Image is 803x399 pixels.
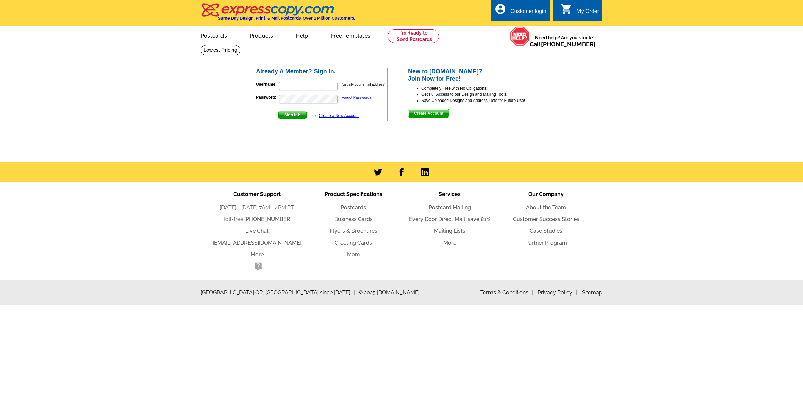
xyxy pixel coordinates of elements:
[528,191,564,197] span: Our Company
[334,216,373,222] a: Business Cards
[408,109,449,118] button: Create Account
[209,215,305,223] li: Toll-free:
[315,113,359,119] div: or
[525,240,567,246] a: Partner Program
[342,82,385,86] small: (usually your email address)
[251,251,264,258] a: More
[298,113,301,116] img: button-next-arrow-white.png
[538,289,577,296] a: Privacy Policy
[530,41,596,48] span: Call
[358,289,420,297] span: © 2025 [DOMAIN_NAME]
[239,27,284,43] a: Products
[513,216,579,222] a: Customer Success Stories
[320,27,381,43] a: Free Templates
[201,289,355,297] span: [GEOGRAPHIC_DATA] OR, [GEOGRAPHIC_DATA] since [DATE]
[439,191,461,197] span: Services
[494,7,546,16] a: account_circle Customer login
[421,97,548,104] li: Save Uploaded Designs and Address Lists for Future Use!
[510,26,530,46] img: help
[244,216,292,222] a: [PHONE_NUMBER]
[342,95,371,99] a: Forgot Password?
[319,113,359,118] a: Create a New Account
[530,228,562,234] a: Case Studies
[429,204,471,211] a: Postcard Mailing
[494,3,506,15] i: account_circle
[213,240,301,246] a: [EMAIL_ADDRESS][DOMAIN_NAME]
[480,289,533,296] a: Terms & Conditions
[408,109,449,117] span: Create Account
[256,81,278,87] label: Username:
[421,85,548,91] li: Completely Free with No Obligations!
[278,111,307,119] button: Sign In
[421,91,548,97] li: Get Full Access to our Design and Mailing Tools!
[209,204,305,212] li: [DATE] - [DATE] 7AM - 4PM PT
[443,240,456,246] a: More
[526,204,566,211] a: About the Team
[510,8,546,18] div: Customer login
[285,27,319,43] a: Help
[233,191,281,197] span: Customer Support
[218,16,355,21] h4: Same Day Design, Print, & Mail Postcards. Over 1 Million Customers.
[335,240,372,246] a: Greeting Cards
[408,68,548,82] h2: New to [DOMAIN_NAME]? Join Now for Free!
[279,111,306,119] span: Sign In
[409,216,490,222] a: Every Door Direct Mail: save 81%
[582,289,602,296] a: Sitemap
[190,27,238,43] a: Postcards
[256,94,278,101] label: Password:
[434,228,465,234] a: Mailing Lists
[330,228,377,234] a: Flyers & Brochures
[541,41,596,48] a: [PHONE_NUMBER]
[325,191,382,197] span: Product Specifications
[245,228,269,234] a: Live Chat
[341,204,366,211] a: Postcards
[256,68,387,75] h2: Already A Member? Sign In.
[576,8,599,18] div: My Order
[201,8,355,21] a: Same Day Design, Print, & Mail Postcards. Over 1 Million Customers.
[530,34,599,48] span: Need help? Are you stuck?
[347,251,360,258] a: More
[560,3,572,15] i: shopping_cart
[560,7,599,16] a: shopping_cart My Order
